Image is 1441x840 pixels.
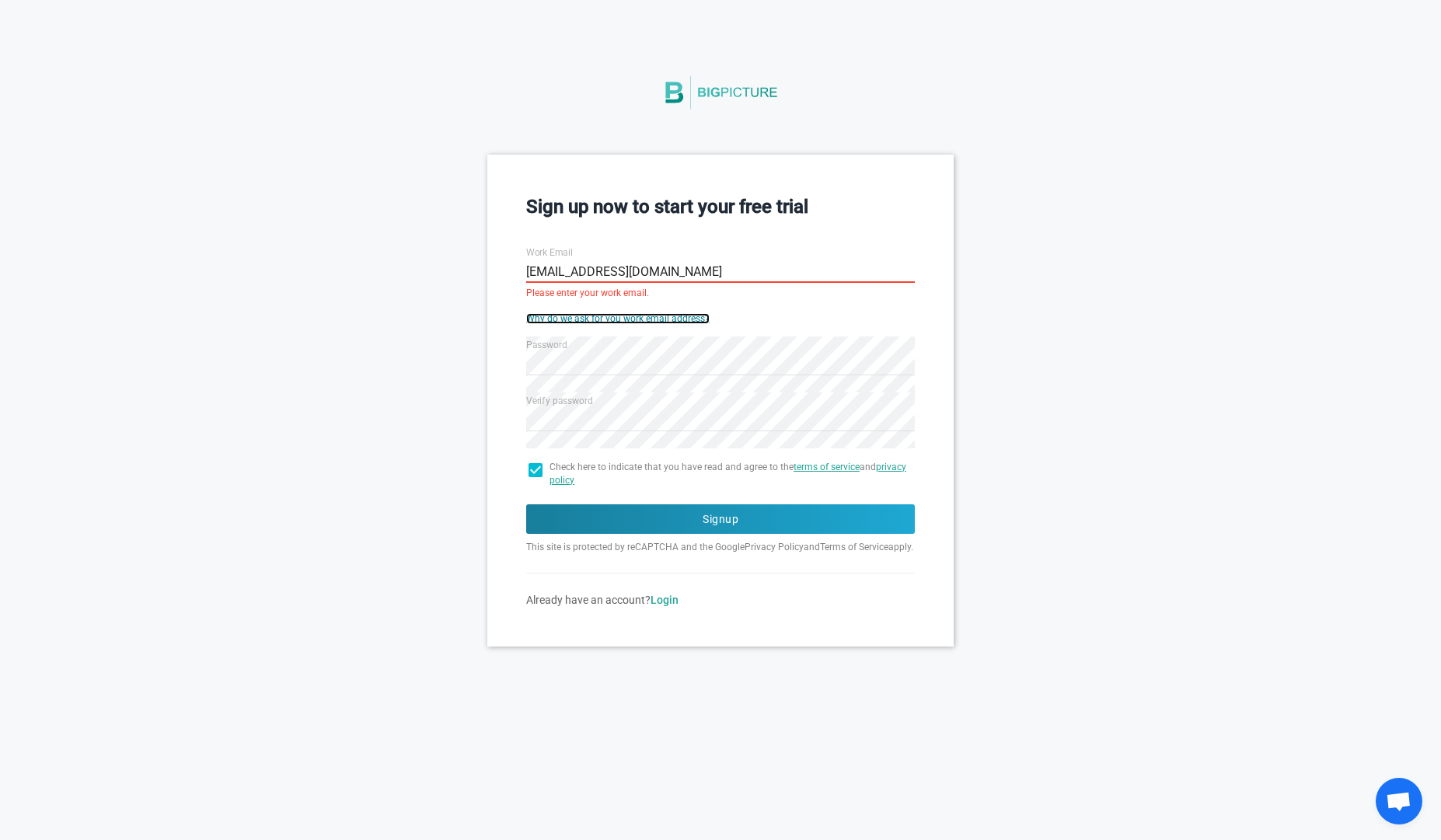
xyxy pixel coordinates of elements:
[745,542,804,552] a: Privacy Policy
[550,462,906,486] a: privacy policy
[526,592,915,608] div: Already have an account?
[794,462,860,472] a: terms of service
[526,504,915,534] button: Signup
[1376,778,1422,824] div: Open chat
[820,542,888,552] a: Terms of Service
[550,461,915,487] span: Check here to indicate that you have read and agree to the and
[526,288,915,298] div: Please enter your work email.
[526,313,710,324] a: Why do we ask for you work email address?
[526,540,915,554] p: This site is protected by reCAPTCHA and the Google and apply.
[662,60,779,125] img: BigPicture
[526,193,915,220] h3: Sign up now to start your free trial
[651,594,679,606] a: Login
